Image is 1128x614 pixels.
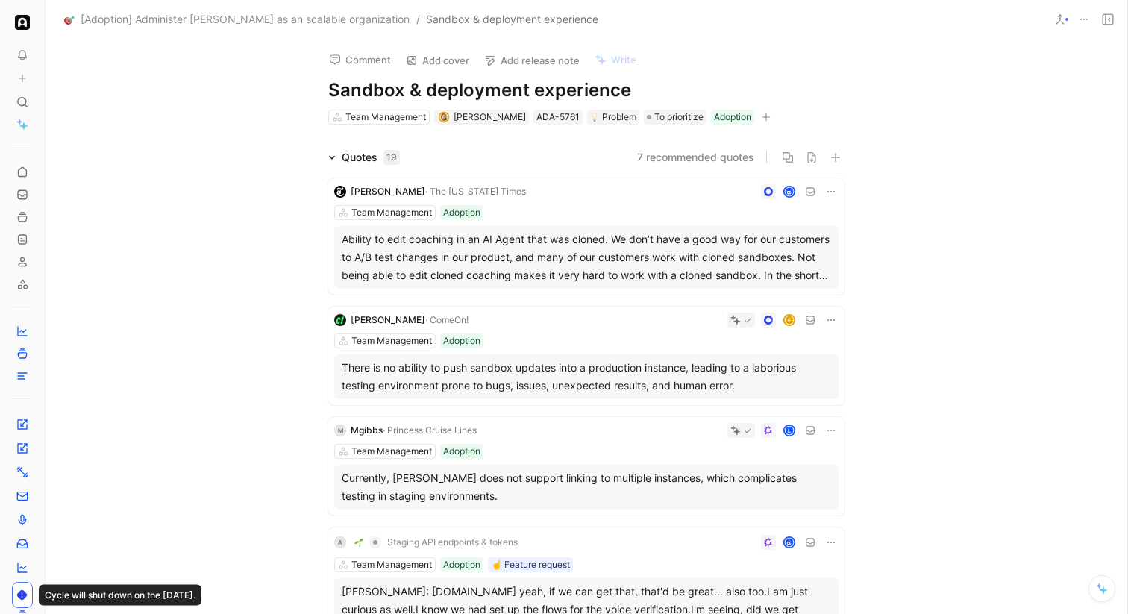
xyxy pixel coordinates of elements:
img: logo [334,314,346,326]
span: To prioritize [654,110,704,125]
div: Team Management [351,333,432,348]
img: avatar [785,538,795,548]
button: 7 recommended quotes [637,148,754,166]
div: ADA-5761 [536,110,580,125]
img: 🌱 [354,538,363,547]
img: avatar [785,187,795,197]
div: Adoption [443,557,480,572]
button: Write [588,49,643,70]
img: 💡 [590,113,599,122]
div: 💡Problem [587,110,639,125]
span: / [416,10,420,28]
div: ☝️ Feature request [491,557,570,572]
div: Quotes19 [322,148,406,166]
span: Mgibbs [351,425,383,436]
span: · The [US_STATE] Times [425,186,526,197]
div: 19 [383,150,400,165]
div: Adoption [714,110,751,125]
span: Staging API endpoints & tokens [387,536,518,548]
div: There is no ability to push sandbox updates into a production instance, leading to a laborious te... [342,359,831,395]
span: Write [611,53,636,66]
div: L [785,426,795,436]
button: 🌱Staging API endpoints & tokens [349,533,523,551]
div: Adoption [443,205,480,220]
div: To prioritize [644,110,706,125]
img: 🎯 [64,14,75,25]
div: Adoption [443,444,480,459]
img: logo [334,186,346,198]
div: Team Management [351,444,432,459]
div: Quotes [342,148,400,166]
div: Cycle will shut down on the [DATE]. [39,585,201,606]
div: E [785,316,795,325]
span: Sandbox & deployment experience [426,10,598,28]
div: Team Management [345,110,426,125]
div: M [334,425,346,436]
div: Ability to edit coaching in an AI Agent that was cloned. We don’t have a good way for our custome... [342,231,831,284]
button: Add release note [477,50,586,71]
span: · ComeOn! [425,314,469,325]
img: avatar [439,113,448,121]
span: [PERSON_NAME] [351,314,425,325]
button: Ada [12,12,33,33]
span: · Princess Cruise Lines [383,425,477,436]
button: Add cover [399,50,476,71]
div: Adoption [443,333,480,348]
div: Problem [590,110,636,125]
span: [Adoption] Administer [PERSON_NAME] as an scalable organization [81,10,410,28]
h1: Sandbox & deployment experience [328,78,845,102]
span: [PERSON_NAME] [454,111,526,122]
span: [PERSON_NAME] [351,186,425,197]
div: A [334,536,346,548]
div: Team Management [351,205,432,220]
div: Team Management [351,557,432,572]
img: Ada [15,15,30,30]
button: 🎯[Adoption] Administer [PERSON_NAME] as an scalable organization [60,10,413,28]
button: Comment [322,49,398,70]
div: Currently, [PERSON_NAME] does not support linking to multiple instances, which complicates testin... [342,469,831,505]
